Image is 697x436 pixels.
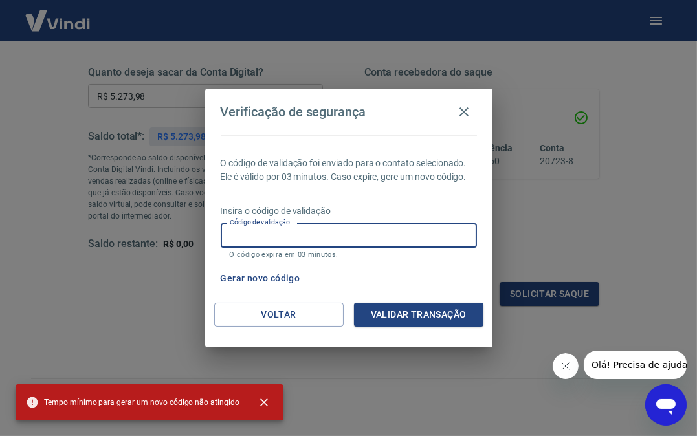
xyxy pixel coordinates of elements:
[8,9,109,19] span: Olá! Precisa de ajuda?
[221,204,477,218] p: Insira o código de validação
[230,217,290,227] label: Código de validação
[250,388,278,417] button: close
[354,303,483,327] button: Validar transação
[553,353,579,379] iframe: Fechar mensagem
[216,267,305,290] button: Gerar novo código
[584,351,687,379] iframe: Mensagem da empresa
[221,157,477,184] p: O código de validação foi enviado para o contato selecionado. Ele é válido por 03 minutos. Caso e...
[230,250,468,259] p: O código expira em 03 minutos.
[645,384,687,426] iframe: Botão para abrir a janela de mensagens
[214,303,344,327] button: Voltar
[26,396,239,409] span: Tempo mínimo para gerar um novo código não atingido
[221,104,366,120] h4: Verificação de segurança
